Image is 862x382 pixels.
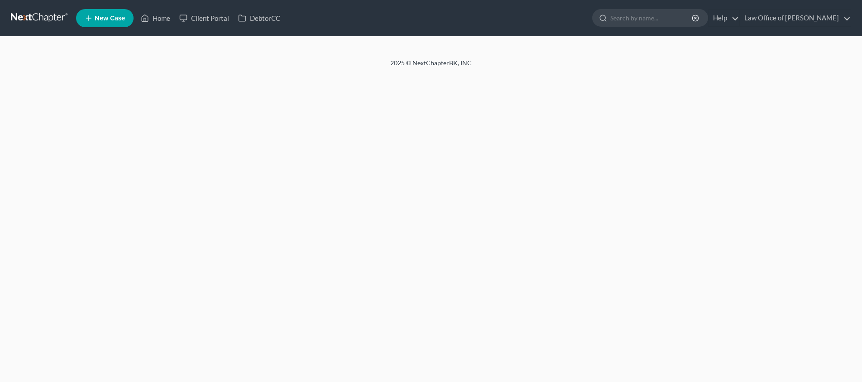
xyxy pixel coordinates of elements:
[175,10,234,26] a: Client Portal
[136,10,175,26] a: Home
[173,58,689,75] div: 2025 © NextChapterBK, INC
[234,10,285,26] a: DebtorCC
[709,10,739,26] a: Help
[610,10,693,26] input: Search by name...
[95,15,125,22] span: New Case
[740,10,851,26] a: Law Office of [PERSON_NAME]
